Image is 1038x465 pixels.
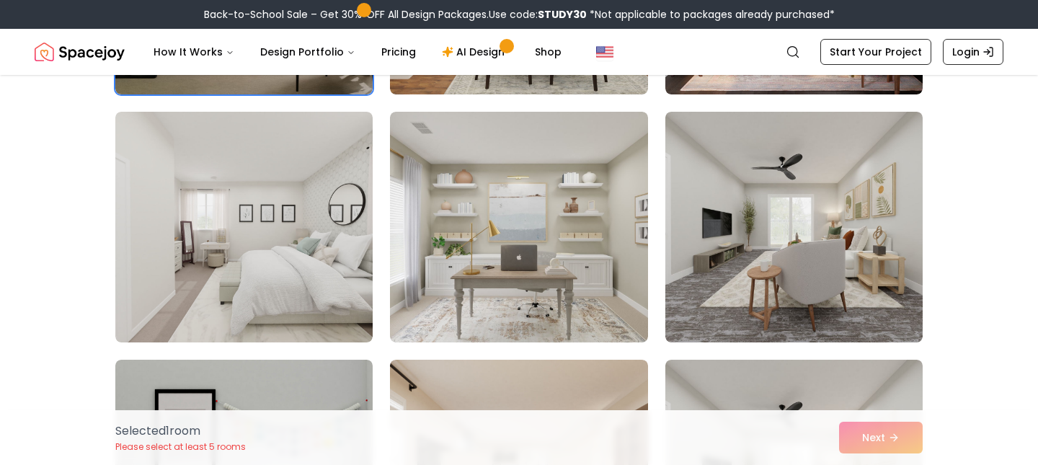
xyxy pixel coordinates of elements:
a: AI Design [430,37,520,66]
a: Shop [523,37,573,66]
a: Pricing [370,37,427,66]
div: Back-to-School Sale – Get 30% OFF All Design Packages. [204,7,835,22]
img: Room room-7 [115,112,373,342]
img: Room room-9 [665,112,923,342]
img: Spacejoy Logo [35,37,125,66]
nav: Global [35,29,1003,75]
a: Spacejoy [35,37,125,66]
button: How It Works [142,37,246,66]
img: United States [596,43,613,61]
p: Please select at least 5 rooms [115,441,246,453]
p: Selected 1 room [115,422,246,440]
a: Login [943,39,1003,65]
a: Start Your Project [820,39,931,65]
nav: Main [142,37,573,66]
span: Use code: [489,7,587,22]
b: STUDY30 [538,7,587,22]
span: *Not applicable to packages already purchased* [587,7,835,22]
button: Design Portfolio [249,37,367,66]
img: Room room-8 [390,112,647,342]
